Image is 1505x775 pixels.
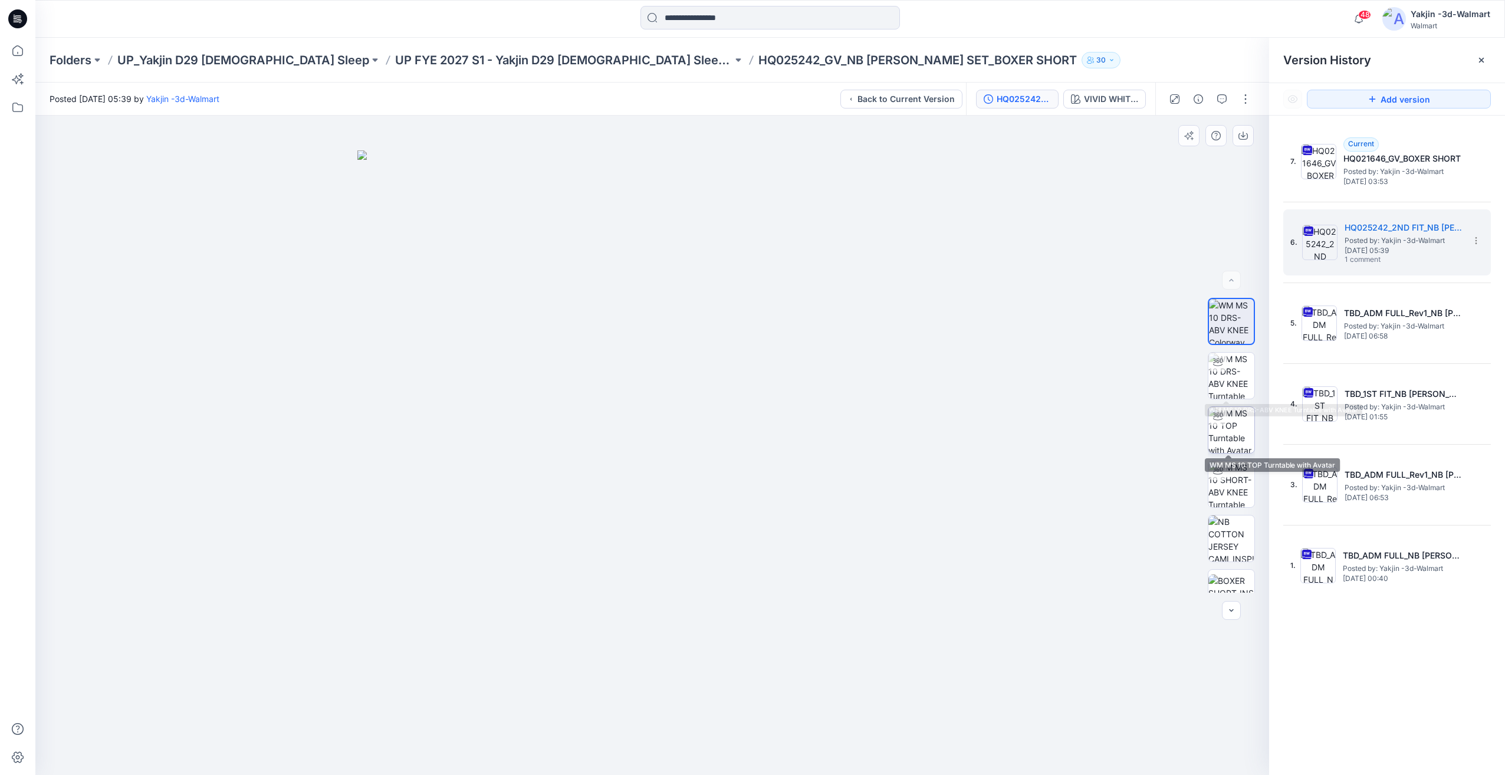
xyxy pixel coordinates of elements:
[1283,90,1302,109] button: Show Hidden Versions
[1343,166,1461,178] span: Posted by: Yakjin -3d-Walmart
[1302,306,1337,341] img: TBD_ADM FULL_Rev1_NB CAMI BOXER SET
[1290,399,1297,409] span: 4.
[1344,332,1462,340] span: [DATE] 06:58
[1283,53,1371,67] span: Version History
[1208,407,1254,453] img: WM MS 10 TOP Turntable with Avatar
[1345,468,1463,482] h5: TBD_ADM FULL_Rev1_NB CAMI BOXER SET
[1343,574,1461,583] span: [DATE] 00:40
[1343,152,1461,166] h5: HQ021646_GV_BOXER SHORT
[1345,413,1463,421] span: [DATE] 01:55
[1084,93,1138,106] div: VIVID WHITE_S1 26 D29 NB TINY STRAWBERRY v1
[1382,7,1406,31] img: avatar
[1345,247,1463,255] span: [DATE] 05:39
[840,90,962,109] button: Back to Current Version
[976,90,1059,109] button: HQ025242_2ND FIT_NB [PERSON_NAME] SET
[1411,7,1490,21] div: Yakjin -3d-Walmart
[1290,560,1296,571] span: 1.
[395,52,732,68] a: UP FYE 2027 S1 - Yakjin D29 [DEMOGRAPHIC_DATA] Sleepwear
[1358,10,1371,19] span: 48
[1345,387,1463,401] h5: TBD_1ST FIT_NB CAMI BOXER SET
[1301,144,1336,179] img: HQ021646_GV_BOXER SHORT
[1344,320,1462,332] span: Posted by: Yakjin -3d-Walmart
[1208,353,1254,399] img: WM MS 10 DRS-ABV KNEE Turntable with Avatar
[50,93,219,105] span: Posted [DATE] 05:39 by
[1345,401,1463,413] span: Posted by: Yakjin -3d-Walmart
[1209,299,1254,344] img: WM MS 10 DRS-ABV KNEE Colorway wo Avatar
[1307,90,1491,109] button: Add version
[1290,156,1296,167] span: 7.
[1300,548,1336,583] img: TBD_ADM FULL_NB CAMI BOXER SET
[117,52,369,68] a: UP_Yakjin D29 [DEMOGRAPHIC_DATA] Sleep
[1345,221,1463,235] h5: HQ025242_2ND FIT_NB CAMI BOXER SET
[1345,255,1427,265] span: 1 comment
[1345,235,1463,247] span: Posted by: Yakjin -3d-Walmart
[1343,563,1461,574] span: Posted by: Yakjin -3d-Walmart
[1302,386,1338,422] img: TBD_1ST FIT_NB CAMI BOXER SET
[758,52,1077,68] p: HQ025242_GV_NB [PERSON_NAME] SET_BOXER SHORT
[1290,318,1297,329] span: 5.
[1345,482,1463,494] span: Posted by: Yakjin -3d-Walmart
[1208,515,1254,561] img: NB COTTON JERSEY CAMI_INSPIRATION
[1344,306,1462,320] h5: TBD_ADM FULL_Rev1_NB CAMI BOXER SET
[1477,55,1486,65] button: Close
[1290,237,1297,248] span: 6.
[1290,480,1297,490] span: 3.
[1343,178,1461,186] span: [DATE] 03:53
[357,150,947,775] img: eyJhbGciOiJIUzI1NiIsImtpZCI6IjAiLCJzbHQiOiJzZXMiLCJ0eXAiOiJKV1QifQ.eyJkYXRhIjp7InR5cGUiOiJzdG9yYW...
[1082,52,1120,68] button: 30
[1096,54,1106,67] p: 30
[1208,461,1254,507] img: WM MS 10 SHORT-ABV KNEE Turntable with Avatar
[1302,467,1338,503] img: TBD_ADM FULL_Rev1_NB CAMI BOXER SET
[50,52,91,68] a: Folders
[1063,90,1146,109] button: VIVID WHITE_S1 26 D29 NB TINY STRAWBERRY v1
[1345,494,1463,502] span: [DATE] 06:53
[1189,90,1208,109] button: Details
[1343,549,1461,563] h5: TBD_ADM FULL_NB CAMI BOXER SET
[146,94,219,104] a: Yakjin -3d-Walmart
[1208,574,1254,612] img: BOXER SHORT_INSPIRATION
[1348,139,1374,148] span: Current
[1411,21,1490,30] div: Walmart
[1302,225,1338,260] img: HQ025242_2ND FIT_NB CAMI BOXER SET
[997,93,1051,106] div: HQ025242_2ND FIT_NB CAMI BOXER SET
